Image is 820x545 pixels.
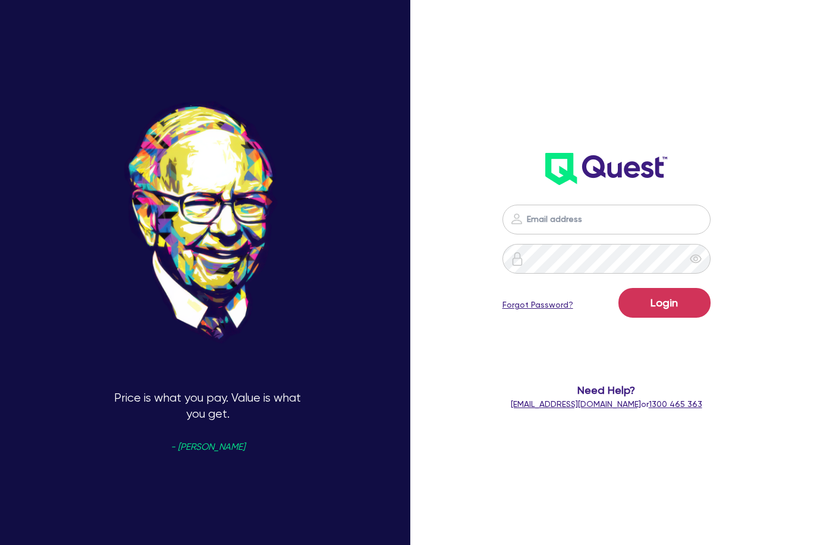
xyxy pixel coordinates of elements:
[502,299,573,311] a: Forgot Password?
[511,399,641,409] a: [EMAIL_ADDRESS][DOMAIN_NAME]
[510,252,524,266] img: icon-password
[649,399,702,409] tcxspan: Call 1300 465 363 via 3CX
[171,443,245,452] span: - [PERSON_NAME]
[511,399,702,409] span: or
[502,382,711,398] span: Need Help?
[618,288,711,318] button: Login
[690,253,702,265] span: eye
[502,205,711,234] input: Email address
[545,153,667,185] img: wH2k97JdezQIQAAAABJRU5ErkJggg==
[510,212,524,226] img: icon-password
